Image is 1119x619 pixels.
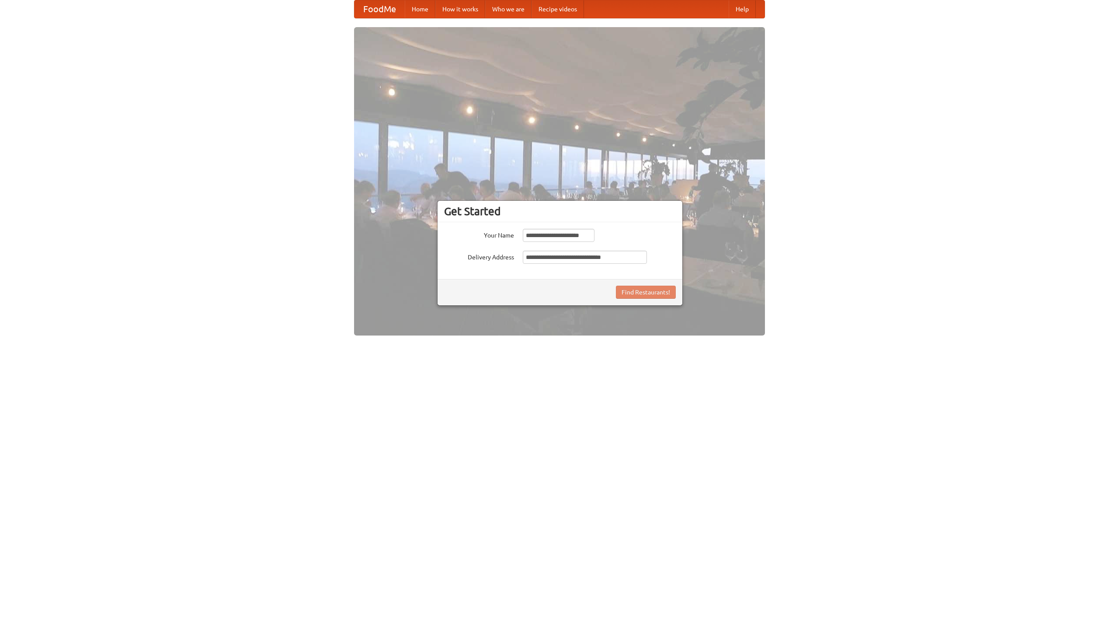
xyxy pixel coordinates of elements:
label: Your Name [444,229,514,240]
h3: Get Started [444,205,676,218]
label: Delivery Address [444,251,514,262]
a: Who we are [485,0,532,18]
a: Home [405,0,435,18]
a: How it works [435,0,485,18]
a: Recipe videos [532,0,584,18]
a: Help [729,0,756,18]
a: FoodMe [354,0,405,18]
button: Find Restaurants! [616,286,676,299]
